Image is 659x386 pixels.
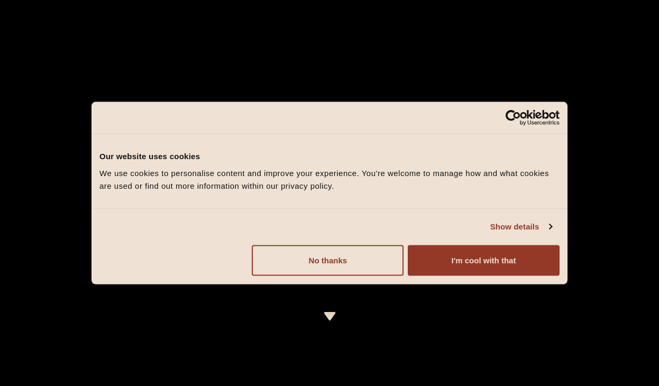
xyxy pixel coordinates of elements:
img: icon-dropdown-cream.svg [323,312,336,320]
a: Show details [490,220,552,233]
div: We use cookies to personalise content and improve your experience. You're welcome to manage how a... [99,167,560,192]
a: Usercentrics Cookiebot - opens in a new window [467,110,560,126]
button: I'm cool with that [408,245,560,275]
button: No thanks [252,245,404,275]
div: Our website uses cookies [99,150,560,163]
